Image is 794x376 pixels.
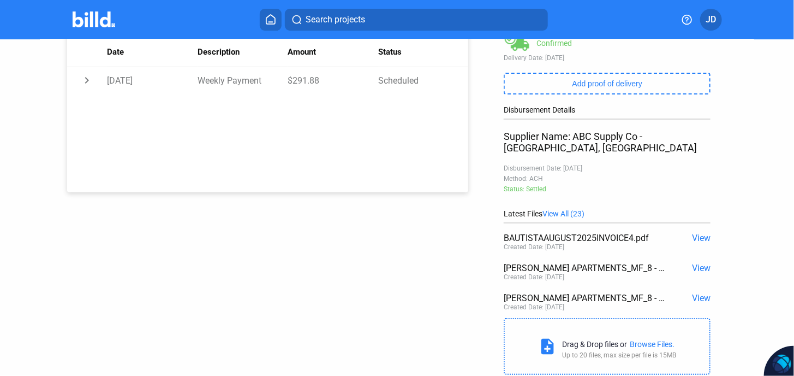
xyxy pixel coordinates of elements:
[536,39,572,48] div: Confirmed
[378,37,469,67] th: Status
[73,11,116,27] img: Billd Company Logo
[198,37,288,67] th: Description
[288,67,378,93] td: $291.88
[378,67,469,93] td: Scheduled
[572,79,642,88] span: Add proof of delivery
[692,293,711,303] span: View
[562,351,676,359] div: Up to 20 files, max size per file is 15MB
[538,337,557,356] mat-icon: note_add
[706,13,716,26] span: JD
[504,233,669,243] div: BAUTISTAAUGUST2025INVOICE4.pdf
[504,293,669,303] div: [PERSON_NAME] APARTMENTS_MF_8 - MF Purchase Statement.pdf
[504,273,564,281] div: Created Date: [DATE]
[288,37,378,67] th: Amount
[504,209,711,218] div: Latest Files
[504,73,711,95] button: Add proof of delivery
[306,13,365,26] span: Search projects
[700,9,722,31] button: JD
[504,175,711,183] div: Method: ACH
[562,340,627,349] div: Drag & Drop files or
[504,131,711,154] div: Supplier Name: ABC Supply Co - [GEOGRAPHIC_DATA], [GEOGRAPHIC_DATA]
[504,54,711,62] div: Delivery Date: [DATE]
[504,164,711,172] div: Disbursement Date: [DATE]
[504,185,711,193] div: Status: Settled
[692,233,711,243] span: View
[542,209,584,218] span: View All (23)
[198,67,288,93] td: Weekly Payment
[504,243,564,251] div: Created Date: [DATE]
[107,67,198,93] td: [DATE]
[504,105,711,114] div: Disbursement Details
[504,303,564,311] div: Created Date: [DATE]
[504,263,669,273] div: [PERSON_NAME] APARTMENTS_MF_8 - MF Purchase Statement.pdf
[630,340,674,349] div: Browse Files.
[107,37,198,67] th: Date
[692,263,711,273] span: View
[285,9,548,31] button: Search projects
